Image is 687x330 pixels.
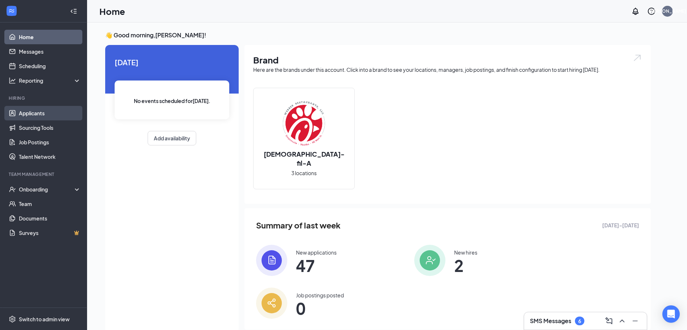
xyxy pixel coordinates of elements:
svg: Settings [9,315,16,323]
svg: QuestionInfo [647,7,656,16]
div: New applications [296,249,337,256]
div: New hires [454,249,477,256]
img: Chick-fil-A [281,100,327,147]
a: Team [19,197,81,211]
img: icon [256,288,287,319]
div: Switch to admin view [19,315,70,323]
a: Applicants [19,106,81,120]
div: [PERSON_NAME] [649,8,686,14]
a: Documents [19,211,81,226]
button: ChevronUp [616,315,628,327]
h1: Home [99,5,125,17]
div: Team Management [9,171,79,177]
div: Reporting [19,77,81,84]
a: SurveysCrown [19,226,81,240]
a: Scheduling [19,59,81,73]
svg: ComposeMessage [605,317,613,325]
div: Onboarding [19,186,75,193]
div: Job postings posted [296,292,344,299]
img: icon [414,245,445,276]
svg: Collapse [70,8,77,15]
div: Here are the brands under this account. Click into a brand to see your locations, managers, job p... [253,66,642,73]
div: 6 [578,318,581,324]
svg: Minimize [631,317,639,325]
span: 3 locations [291,169,317,177]
span: Summary of last week [256,219,341,232]
h1: Brand [253,54,642,66]
h3: 👋 Good morning, [PERSON_NAME] ! [105,31,651,39]
svg: Notifications [631,7,640,16]
img: icon [256,245,287,276]
span: No events scheduled for [DATE] . [134,97,210,105]
a: Sourcing Tools [19,120,81,135]
img: open.6027fd2a22e1237b5b06.svg [633,54,642,62]
button: Add availability [148,131,196,145]
span: 47 [296,259,337,272]
h2: [DEMOGRAPHIC_DATA]-fil-A [254,149,354,168]
span: [DATE] - [DATE] [602,221,639,229]
button: ComposeMessage [603,315,615,327]
svg: ChevronUp [618,317,626,325]
svg: Analysis [9,77,16,84]
a: Talent Network [19,149,81,164]
h3: SMS Messages [530,317,571,325]
span: 0 [296,302,344,315]
span: 2 [454,259,477,272]
a: Home [19,30,81,44]
div: Open Intercom Messenger [662,305,680,323]
svg: UserCheck [9,186,16,193]
a: Messages [19,44,81,59]
svg: WorkstreamLogo [8,7,15,15]
div: Hiring [9,95,79,101]
a: Job Postings [19,135,81,149]
span: [DATE] [115,57,229,68]
button: Minimize [629,315,641,327]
